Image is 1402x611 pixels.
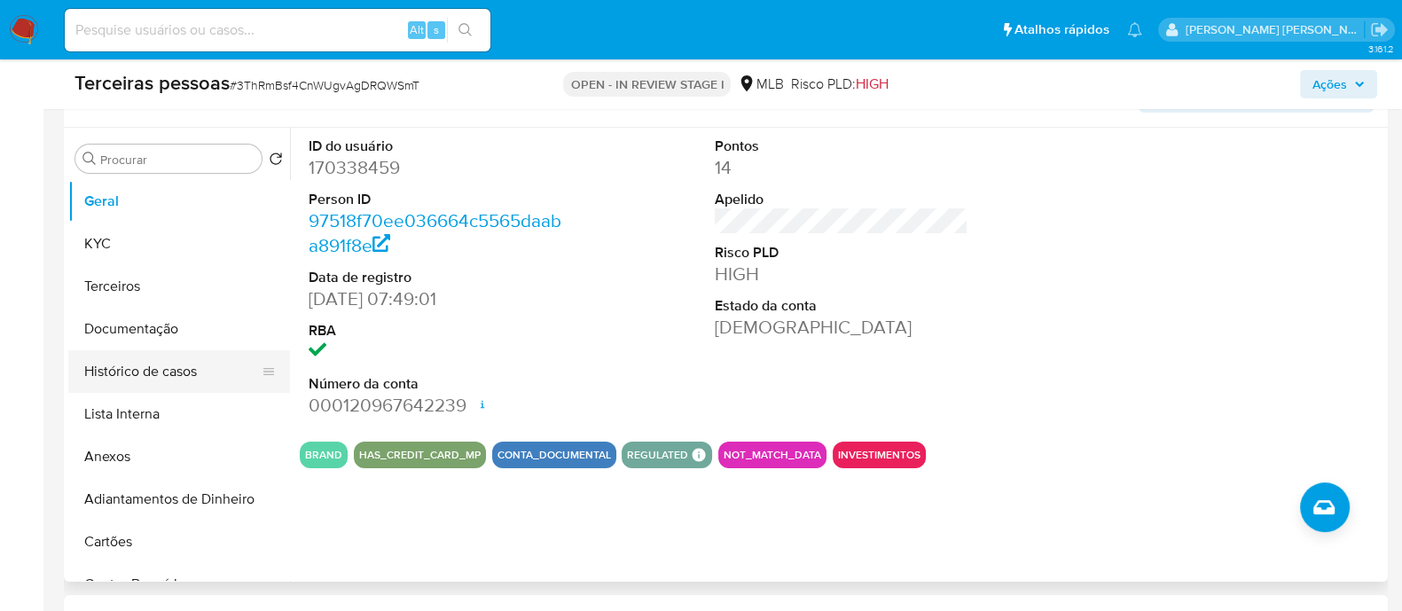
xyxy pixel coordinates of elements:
dd: [DEMOGRAPHIC_DATA] [715,315,968,340]
span: Risco PLD: [790,74,888,94]
dt: Risco PLD [715,243,968,262]
span: Atalhos rápidos [1014,20,1109,39]
button: Contas Bancárias [68,563,290,606]
dt: RBA [309,321,562,341]
button: Documentação [68,308,290,350]
button: Procurar [82,152,97,166]
button: Lista Interna [68,393,290,435]
button: search-icon [447,18,483,43]
dd: 14 [715,155,968,180]
p: OPEN - IN REVIEW STAGE I [563,72,731,97]
span: Alt [410,21,424,38]
dd: 170338459 [309,155,562,180]
span: HIGH [855,74,888,94]
button: Geral [68,180,290,223]
button: Terceiros [68,265,290,308]
dd: HIGH [715,262,968,286]
dt: ID do usuário [309,137,562,156]
button: Ações [1300,70,1377,98]
span: 3.161.2 [1367,42,1393,56]
button: Anexos [68,435,290,478]
dt: Data de registro [309,268,562,287]
button: Histórico de casos [68,350,276,393]
div: MLB [738,74,783,94]
dt: Número da conta [309,374,562,394]
dt: Pontos [715,137,968,156]
dd: 000120967642239 [309,393,562,418]
button: Cartões [68,521,290,563]
dt: Apelido [715,190,968,209]
b: Terceiras pessoas [74,68,230,97]
a: 97518f70ee036664c5565daaba891f8e [309,208,561,258]
span: Ações [1312,70,1347,98]
a: Sair [1370,20,1389,39]
dt: Person ID [309,190,562,209]
input: Procurar [100,152,255,168]
a: Notificações [1127,22,1142,37]
dd: [DATE] 07:49:01 [309,286,562,311]
span: s [434,21,439,38]
dt: Estado da conta [715,296,968,316]
span: # 3ThRmBsf4CnWUgvAgDRQWSmT [230,76,419,94]
button: Adiantamentos de Dinheiro [68,478,290,521]
p: anna.almeida@mercadopago.com.br [1186,21,1365,38]
button: KYC [68,223,290,265]
button: Retornar ao pedido padrão [269,152,283,171]
input: Pesquise usuários ou casos... [65,19,490,42]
